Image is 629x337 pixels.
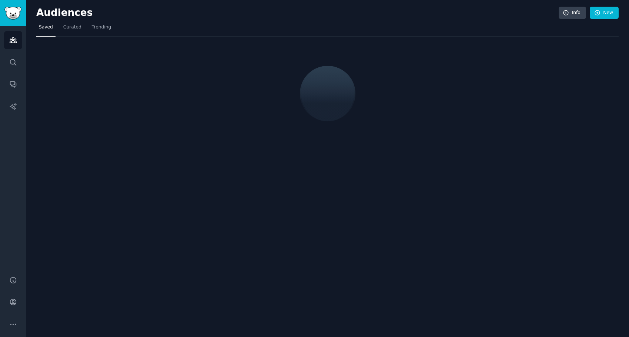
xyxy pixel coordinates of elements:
[63,24,81,31] span: Curated
[559,7,586,19] a: Info
[92,24,111,31] span: Trending
[590,7,619,19] a: New
[89,21,114,37] a: Trending
[36,7,559,19] h2: Audiences
[39,24,53,31] span: Saved
[61,21,84,37] a: Curated
[36,21,56,37] a: Saved
[4,7,21,20] img: GummySearch logo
